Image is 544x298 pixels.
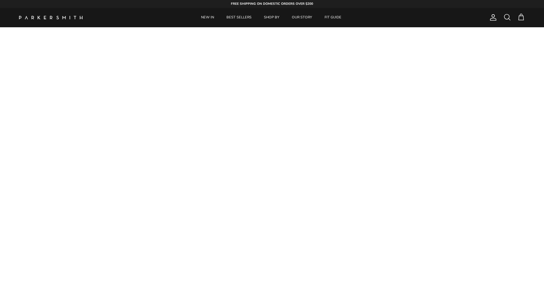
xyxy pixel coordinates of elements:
[258,8,285,27] a: SHOP BY
[231,2,313,6] strong: FREE SHIPPING ON DOMESTIC ORDERS OVER $200
[286,8,318,27] a: OUR STORY
[195,8,220,27] a: NEW IN
[487,14,497,21] a: Account
[19,16,83,19] a: Parker Smith
[319,8,347,27] a: FIT GUIDE
[221,8,257,27] a: BEST SELLERS
[95,8,448,27] div: Primary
